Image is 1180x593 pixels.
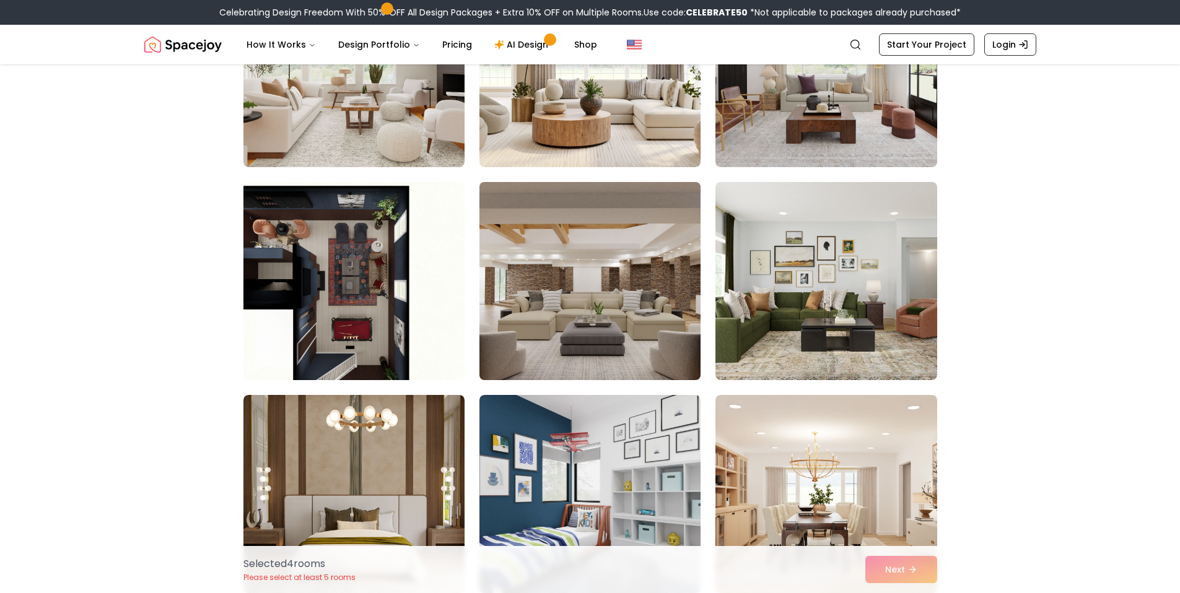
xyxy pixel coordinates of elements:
[564,32,607,57] a: Shop
[243,395,465,593] img: Room room-31
[243,556,356,571] p: Selected 4 room s
[644,6,748,19] span: Use code:
[715,395,937,593] img: Room room-33
[879,33,974,56] a: Start Your Project
[627,37,642,52] img: United States
[237,32,607,57] nav: Main
[748,6,961,19] span: *Not applicable to packages already purchased*
[715,182,937,380] img: Room room-30
[484,32,562,57] a: AI Design
[432,32,482,57] a: Pricing
[474,177,706,385] img: Room room-29
[144,32,222,57] img: Spacejoy Logo
[219,6,961,19] div: Celebrating Design Freedom With 50% OFF All Design Packages + Extra 10% OFF on Multiple Rooms.
[984,33,1036,56] a: Login
[243,182,465,380] img: Room room-28
[144,32,222,57] a: Spacejoy
[328,32,430,57] button: Design Portfolio
[479,395,701,593] img: Room room-32
[243,573,356,582] p: Please select at least 5 rooms
[237,32,326,57] button: How It Works
[144,25,1036,64] nav: Global
[686,6,748,19] b: CELEBRATE50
